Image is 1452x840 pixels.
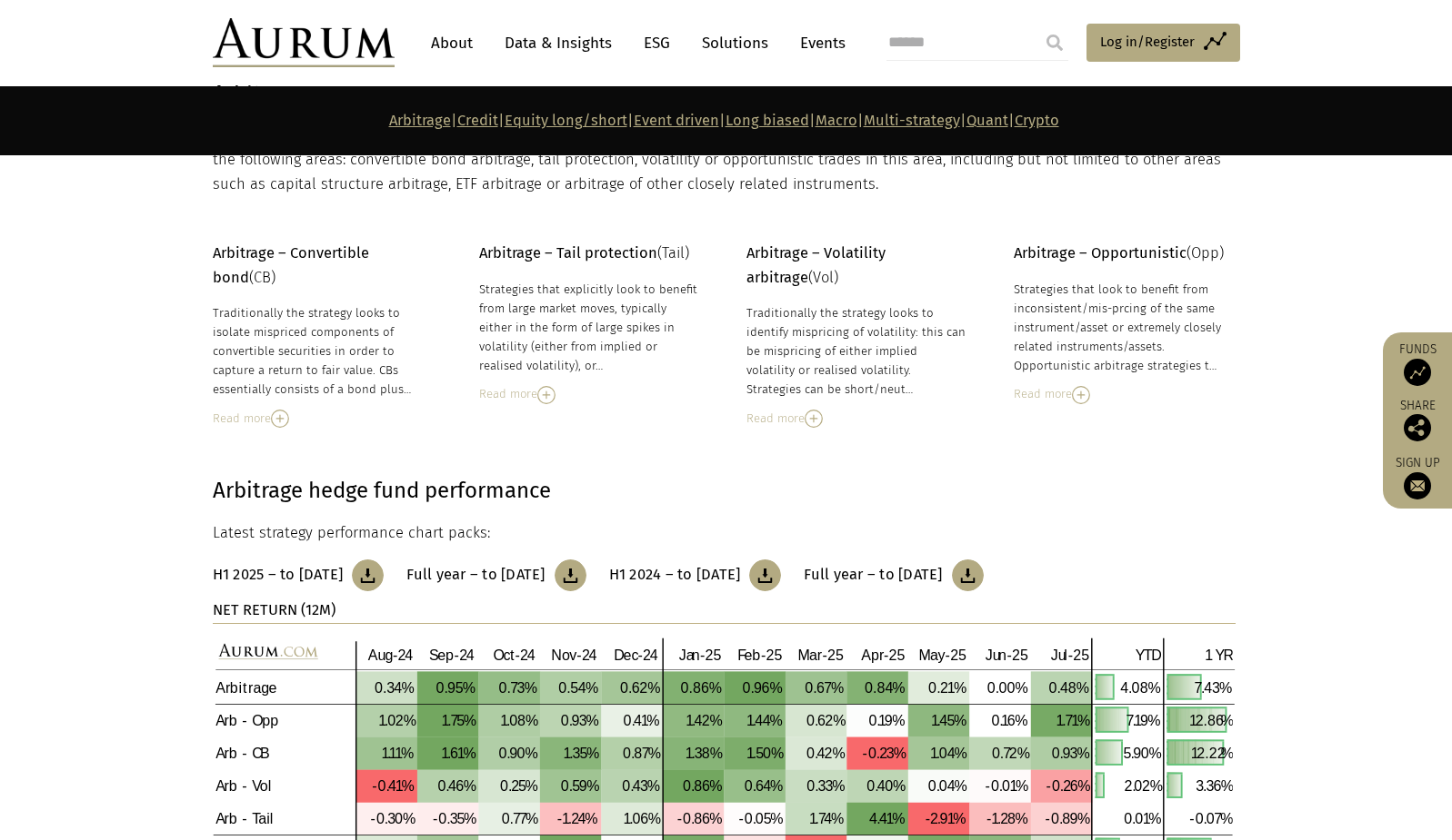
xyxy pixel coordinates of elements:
[1014,242,1236,265] p: (Opp)
[1100,31,1195,53] span: Log in/Register
[864,112,960,129] a: Multi-strategy
[746,409,968,429] div: Read more
[1404,472,1431,499] img: Sign up to our newsletter
[1072,386,1090,404] img: Read More
[213,244,369,285] span: (CB)
[1014,244,1187,262] strong: Arbitrage – Opportunistic
[693,26,777,60] a: Solutions
[479,384,701,404] div: Read more
[635,26,679,60] a: ESG
[213,521,1236,545] p: Latest strategy performance chart packs:
[791,26,846,60] a: Events
[479,244,657,262] strong: Arbitrage – Tail protection
[1392,400,1443,441] div: Share
[634,112,719,129] a: Event driven
[213,303,435,400] div: Traditionally the strategy looks to isolate mispriced components of convertible securities in ord...
[746,303,968,400] div: Traditionally the strategy looks to identify mispricing of volatility: this can be mispricing of ...
[213,559,385,591] a: H1 2025 – to [DATE]
[213,124,1236,196] p: Definition: Strategies that look to benefit from mispricings of the same instrument/asset or extr...
[406,566,545,584] h3: Full year – to [DATE]
[496,26,621,60] a: Data & Insights
[213,601,335,618] strong: NET RETURN (12M)
[746,242,968,290] p: (Vol)
[213,478,551,503] strong: Arbitrage hedge fund performance
[213,244,369,285] strong: Arbitrage – Convertible bond
[952,559,984,591] img: Download Article
[1014,280,1236,376] div: Strategies that look to benefit from inconsistent/mis-prcing of the same instrument/asset or extr...
[609,559,782,591] a: H1 2024 – to [DATE]
[1404,359,1431,386] img: Access Funds
[479,244,689,262] span: (Tail)
[804,566,942,584] h3: Full year – to [DATE]
[746,244,886,285] strong: Arbitrage – Volatility arbitrage
[422,26,482,60] a: About
[1014,384,1236,404] div: Read more
[1404,414,1431,441] img: Share this post
[537,386,556,404] img: Read More
[805,410,823,428] img: Read More
[816,112,857,129] a: Macro
[1392,455,1443,499] a: Sign up
[352,559,384,591] img: Download Article
[389,112,1059,129] strong: | | | | | | | |
[213,18,395,67] img: Aurum
[749,559,781,591] img: Download Article
[609,566,741,584] h3: H1 2024 – to [DATE]
[1086,24,1240,62] a: Log in/Register
[804,559,983,591] a: Full year – to [DATE]
[213,409,435,429] div: Read more
[966,112,1008,129] a: Quant
[389,112,451,129] a: Arbitrage
[479,280,701,376] div: Strategies that explicitly look to benefit from large market moves, typically either in the form ...
[1015,112,1059,129] a: Crypto
[271,410,289,428] img: Read More
[213,566,344,584] h3: H1 2025 – to [DATE]
[1392,341,1443,386] a: Funds
[457,112,498,129] a: Credit
[1036,25,1073,61] input: Submit
[406,559,586,591] a: Full year – to [DATE]
[555,559,586,591] img: Download Article
[726,112,809,129] a: Long biased
[505,112,627,129] a: Equity long/short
